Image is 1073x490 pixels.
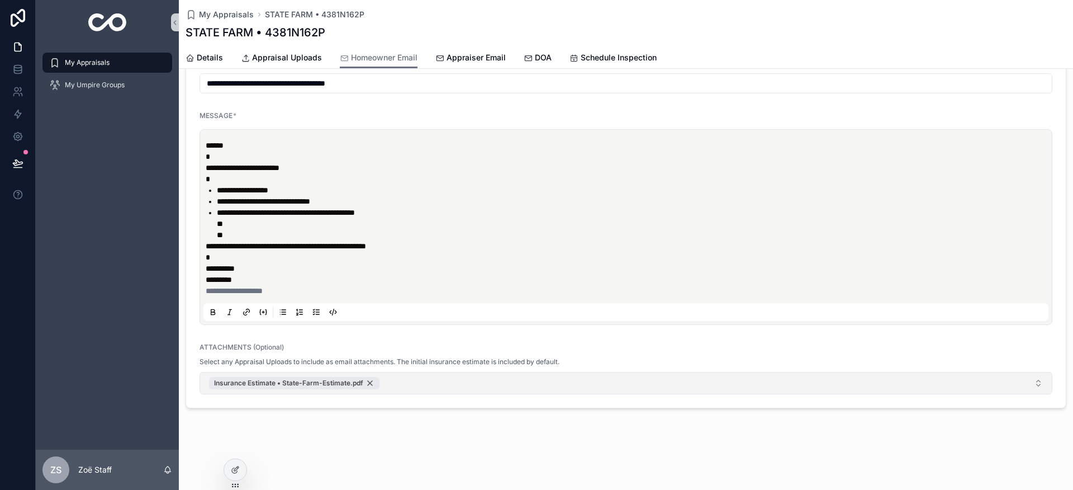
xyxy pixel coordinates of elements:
div: scrollable content [36,45,179,110]
span: My Appraisals [65,58,110,67]
span: My Umpire Groups [65,81,125,89]
span: Select any Appraisal Uploads to include as email attachments. The initial insurance estimate is i... [200,357,559,366]
span: Homeowner Email [351,52,417,63]
span: MESSAGE [200,111,232,120]
a: Schedule Inspection [569,48,657,70]
span: Insurance Estimate • State-Farm-Estimate.pdf [214,379,363,388]
button: Select Button [200,372,1052,394]
a: STATE FARM • 4381N162P [265,9,364,20]
span: Schedule Inspection [581,52,657,63]
p: Zoë Staff [78,464,112,475]
span: Appraiser Email [447,52,506,63]
button: Unselect 40 [209,377,379,389]
a: My Appraisals [186,9,254,20]
span: ZS [50,463,61,477]
img: App logo [88,13,127,31]
a: DOA [524,48,552,70]
a: My Appraisals [42,53,172,73]
a: Appraiser Email [435,48,506,70]
span: DOA [535,52,552,63]
span: ATTACHMENTS (Optional) [200,343,284,351]
span: Appraisal Uploads [252,52,322,63]
a: Details [186,48,223,70]
a: Appraisal Uploads [241,48,322,70]
span: Details [197,52,223,63]
h1: STATE FARM • 4381N162P [186,25,325,40]
a: My Umpire Groups [42,75,172,95]
span: My Appraisals [199,9,254,20]
a: Homeowner Email [340,48,417,69]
